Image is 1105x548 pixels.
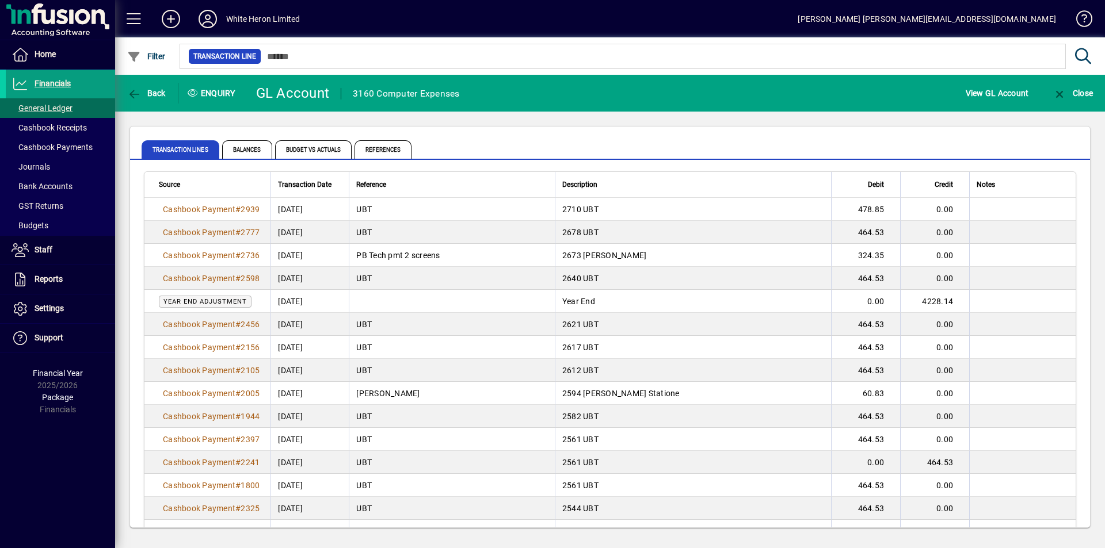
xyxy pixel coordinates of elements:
span: Cashbook Payment [163,228,235,237]
span: [DATE] [278,204,303,215]
span: 2621 UBT [562,320,599,329]
td: 464.53 [900,451,969,474]
a: Staff [6,236,115,265]
span: GST Returns [12,201,63,210]
span: [DATE] [278,388,303,399]
span: Year End [562,297,595,306]
a: Cashbook Payment#2456 [159,318,264,331]
span: 2397 [241,435,260,444]
span: General Ledger [12,104,73,113]
span: 2617 UBT [562,343,599,352]
span: Source [159,178,180,191]
span: Credit [935,178,953,191]
span: UBT [356,527,372,536]
span: UBT [356,366,372,375]
span: View GL Account [966,84,1029,102]
span: 1800 [241,481,260,490]
td: 0.00 [900,497,969,520]
span: Home [35,49,56,59]
span: Balances [222,140,272,159]
td: 0.00 [900,244,969,267]
div: Reference [356,178,548,191]
span: Transaction lines [142,140,219,159]
td: 464.53 [831,497,900,520]
span: 2561 UBT [562,435,599,444]
button: View GL Account [963,83,1032,104]
span: # [235,320,241,329]
span: 2582 UBT [562,412,599,421]
span: Financial Year [33,369,83,378]
span: UBT [356,435,372,444]
a: Cashbook Payment#1647 [159,525,264,538]
span: Journals [12,162,50,171]
span: Cashbook Payment [163,458,235,467]
span: Filter [127,52,166,61]
app-page-header-button: Back [115,83,178,104]
a: Settings [6,294,115,323]
span: 2105 [241,366,260,375]
a: Cashbook Payment#2156 [159,341,264,354]
span: Cashbook Receipts [12,123,87,132]
span: Cashbook Payment [163,366,235,375]
span: Cashbook Payment [163,251,235,260]
a: Cashbook Payments [6,137,115,157]
td: 0.00 [831,451,900,474]
span: 1944 [241,412,260,421]
td: 0.00 [831,290,900,313]
div: Enquiry [178,84,247,102]
td: 0.00 [900,267,969,290]
span: Support [35,333,63,342]
a: Budgets [6,216,115,235]
span: [DATE] [278,480,303,491]
span: 2325 [241,504,260,513]
span: 2939 [241,205,260,214]
a: Home [6,40,115,69]
span: [DATE] [278,296,303,307]
span: Cashbook Payment [163,481,235,490]
div: GL Account [256,84,330,102]
span: 2515 UBT [562,527,599,536]
td: 464.53 [831,221,900,244]
span: [DATE] [278,250,303,261]
span: 2544 UBT [562,504,599,513]
span: # [235,343,241,352]
div: Description [562,178,824,191]
span: Debit [868,178,884,191]
span: # [235,458,241,467]
span: 2598 [241,274,260,283]
span: References [355,140,411,159]
td: 0.00 [900,405,969,428]
span: 2777 [241,228,260,237]
span: 2736 [241,251,260,260]
span: 2005 [241,389,260,398]
span: # [235,504,241,513]
td: 464.53 [831,428,900,451]
a: Cashbook Payment#2005 [159,387,264,400]
td: 464.53 [831,520,900,543]
span: Notes [977,178,995,191]
button: Close [1050,83,1096,104]
button: Add [153,9,189,29]
a: Cashbook Payment#2777 [159,226,264,239]
span: Cashbook Payment [163,320,235,329]
td: 464.53 [831,405,900,428]
span: 2673 [PERSON_NAME] [562,251,647,260]
span: [DATE] [278,227,303,238]
span: [DATE] [278,365,303,376]
td: 0.00 [900,313,969,336]
span: Back [127,89,166,98]
td: 464.53 [831,267,900,290]
span: [DATE] [278,319,303,330]
span: [DATE] [278,411,303,422]
span: 2561 UBT [562,481,599,490]
span: [DATE] [278,526,303,537]
td: 464.53 [831,336,900,359]
span: Bank Accounts [12,182,73,191]
span: Settings [35,304,64,313]
div: White Heron Limited [226,10,300,28]
span: Cashbook Payment [163,343,235,352]
span: [DATE] [278,434,303,445]
span: [DATE] [278,342,303,353]
span: Package [42,393,73,402]
span: # [235,527,241,536]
